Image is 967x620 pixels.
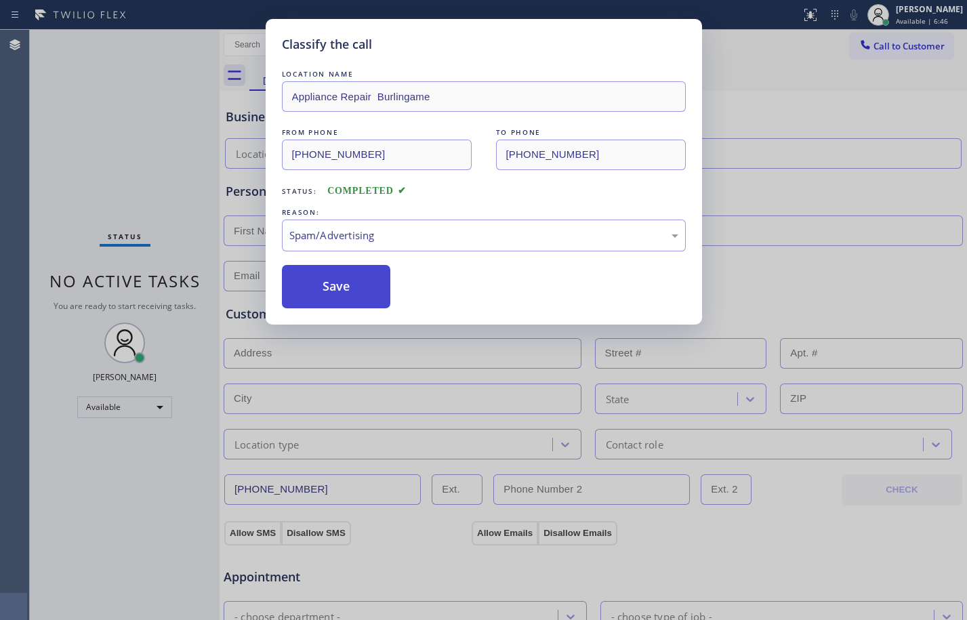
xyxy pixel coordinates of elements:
[282,35,372,54] h5: Classify the call
[327,186,406,196] span: COMPLETED
[289,228,678,243] div: Spam/Advertising
[496,140,686,170] input: To phone
[282,125,472,140] div: FROM PHONE
[496,125,686,140] div: TO PHONE
[282,67,686,81] div: LOCATION NAME
[282,140,472,170] input: From phone
[282,265,391,308] button: Save
[282,186,317,196] span: Status:
[282,205,686,220] div: REASON:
